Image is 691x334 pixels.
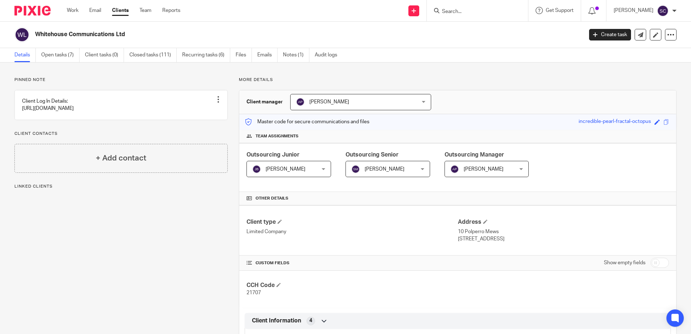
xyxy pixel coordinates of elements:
[246,260,458,266] h4: CUSTOM FIELDS
[246,98,283,106] h3: Client manager
[245,118,369,125] p: Master code for secure communications and files
[140,7,151,14] a: Team
[579,118,651,126] div: incredible-pearl-fractal-octopus
[246,282,458,289] h4: CCH Code
[89,7,101,14] a: Email
[14,27,30,42] img: svg%3E
[345,152,399,158] span: Outsourcing Senior
[614,7,653,14] p: [PERSON_NAME]
[604,259,645,266] label: Show empty fields
[14,131,228,137] p: Client contacts
[85,48,124,62] a: Client tasks (0)
[283,48,309,62] a: Notes (1)
[246,152,300,158] span: Outsourcing Junior
[546,8,574,13] span: Get Support
[315,48,343,62] a: Audit logs
[589,29,631,40] a: Create task
[14,77,228,83] p: Pinned note
[458,218,669,226] h4: Address
[14,184,228,189] p: Linked clients
[14,48,36,62] a: Details
[252,165,261,174] img: svg%3E
[445,152,504,158] span: Outsourcing Manager
[458,235,669,243] p: [STREET_ADDRESS]
[129,48,177,62] a: Closed tasks (111)
[41,48,80,62] a: Open tasks (7)
[296,98,305,106] img: svg%3E
[351,165,360,174] img: svg%3E
[246,290,261,295] span: 21707
[458,228,669,235] p: 10 Polperro Mews
[365,167,404,172] span: [PERSON_NAME]
[246,218,458,226] h4: Client type
[239,77,677,83] p: More details
[256,133,299,139] span: Team assignments
[657,5,669,17] img: svg%3E
[112,7,129,14] a: Clients
[257,48,278,62] a: Emails
[236,48,252,62] a: Files
[309,317,312,324] span: 4
[441,9,506,15] input: Search
[96,153,146,164] h4: + Add contact
[252,317,301,325] span: Client Information
[162,7,180,14] a: Reports
[464,167,503,172] span: [PERSON_NAME]
[309,99,349,104] span: [PERSON_NAME]
[35,31,469,38] h2: Whitehouse Communications Ltd
[246,228,458,235] p: Limited Company
[266,167,305,172] span: [PERSON_NAME]
[182,48,230,62] a: Recurring tasks (6)
[256,196,288,201] span: Other details
[67,7,78,14] a: Work
[14,6,51,16] img: Pixie
[450,165,459,174] img: svg%3E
